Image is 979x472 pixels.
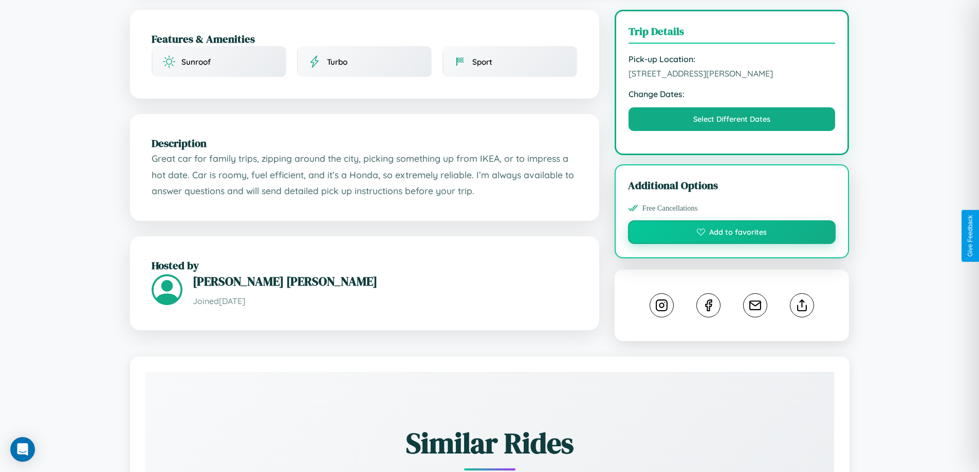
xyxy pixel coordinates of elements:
[629,89,836,99] strong: Change Dates:
[629,68,836,79] span: [STREET_ADDRESS][PERSON_NAME]
[629,24,836,44] h3: Trip Details
[10,437,35,462] div: Open Intercom Messenger
[152,136,578,150] h2: Description
[181,423,798,463] h2: Similar Rides
[193,273,578,290] h3: [PERSON_NAME] [PERSON_NAME]
[628,220,836,244] button: Add to favorites
[193,294,578,309] p: Joined [DATE]
[642,204,698,213] span: Free Cancellations
[628,178,836,193] h3: Additional Options
[629,107,836,131] button: Select Different Dates
[181,57,211,67] span: Sunroof
[152,258,578,273] h2: Hosted by
[967,215,974,257] div: Give Feedback
[327,57,347,67] span: Turbo
[472,57,492,67] span: Sport
[152,31,578,46] h2: Features & Amenities
[152,150,578,199] p: Great car for family trips, zipping around the city, picking something up from IKEA, or to impres...
[629,54,836,64] strong: Pick-up Location:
